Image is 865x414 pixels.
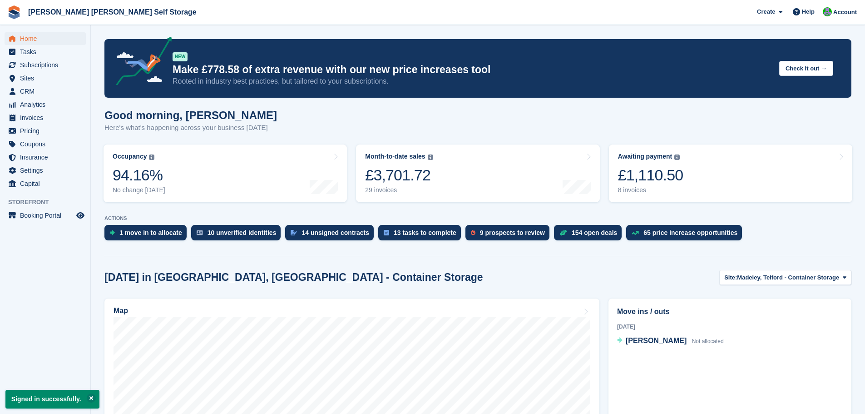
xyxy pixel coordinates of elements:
[20,125,74,137] span: Pricing
[104,225,191,245] a: 1 move in to allocate
[823,7,832,16] img: Tom Spickernell
[20,59,74,71] span: Subscriptions
[365,166,433,185] div: £3,701.72
[554,225,626,245] a: 154 open deals
[5,209,86,222] a: menu
[480,229,545,236] div: 9 prospects to review
[356,145,599,202] a: Month-to-date sales £3,701.72 29 invoices
[617,323,843,331] div: [DATE]
[757,7,775,16] span: Create
[7,5,21,19] img: stora-icon-8386f47178a22dfd0bd8f6a31ec36ba5ce8667c1dd55bd0f319d3a0aa187defe.svg
[618,166,683,185] div: £1,110.50
[5,125,86,137] a: menu
[471,230,475,235] img: prospect-51fa495bee0391a8d652442698ab0144808aea92771e9ea1ae160a38d050c398.svg
[285,225,378,245] a: 14 unsigned contracts
[191,225,286,245] a: 10 unverified identities
[5,32,86,45] a: menu
[20,45,74,58] span: Tasks
[20,72,74,85] span: Sites
[20,177,74,190] span: Capital
[119,229,182,236] div: 1 move in to allocate
[114,307,128,315] h2: Map
[8,198,90,207] span: Storefront
[173,76,772,86] p: Rooted in industry best practices, but tailored to your subscriptions.
[643,229,737,236] div: 65 price increase opportunities
[173,63,772,76] p: Make £778.58 of extra revenue with our new price increases tool
[173,52,188,61] div: NEW
[5,45,86,58] a: menu
[197,230,203,235] img: verify_identity-adf6edd0f0f0b5bbfe63781bf79b02c33cf7c696d77639b501bdc392416b5a36.svg
[5,111,86,124] a: menu
[104,123,277,133] p: Here's what's happening across your business [DATE]
[618,153,672,160] div: Awaiting payment
[104,145,347,202] a: Occupancy 94.16% No change [DATE]
[5,138,86,150] a: menu
[113,166,165,185] div: 94.16%
[5,98,86,111] a: menu
[20,32,74,45] span: Home
[617,306,843,317] h2: Move ins / outs
[104,109,277,121] h1: Good morning, [PERSON_NAME]
[5,177,86,190] a: menu
[609,145,852,202] a: Awaiting payment £1,110.50 8 invoices
[779,61,833,76] button: Check it out →
[20,164,74,177] span: Settings
[302,229,369,236] div: 14 unsigned contracts
[149,155,154,160] img: icon-info-grey-7440780725fd019a000dd9b08b2336e03edf1995a4989e88bcd33f0948082b44.svg
[25,5,200,20] a: [PERSON_NAME] [PERSON_NAME] Self Storage
[104,271,483,284] h2: [DATE] in [GEOGRAPHIC_DATA], [GEOGRAPHIC_DATA] - Container Storage
[559,229,567,236] img: deal-1b604bf984904fb50ccaf53a9ad4b4a5d6e5aea283cecdc64d6e3604feb123c2.svg
[833,8,857,17] span: Account
[104,215,851,221] p: ACTIONS
[20,85,74,98] span: CRM
[20,98,74,111] span: Analytics
[632,231,639,235] img: price_increase_opportunities-93ffe204e8149a01c8c9dc8f82e8f89637d9d84a8eef4429ea346261dce0b2c0.svg
[719,270,851,285] button: Site: Madeley, Telford - Container Storage
[110,230,115,235] img: move_ins_to_allocate_icon-fdf77a2bb77ea45bf5b3d319d69a93e2d87916cf1d5bf7949dd705db3b84f3ca.svg
[5,59,86,71] a: menu
[618,186,683,194] div: 8 invoices
[572,229,617,236] div: 154 open deals
[113,153,147,160] div: Occupancy
[113,186,165,194] div: No change [DATE]
[5,164,86,177] a: menu
[724,273,737,282] span: Site:
[626,225,746,245] a: 65 price increase opportunities
[394,229,456,236] div: 13 tasks to complete
[20,138,74,150] span: Coupons
[75,210,86,221] a: Preview store
[5,72,86,85] a: menu
[20,151,74,164] span: Insurance
[365,186,433,194] div: 29 invoices
[5,390,99,409] p: Signed in successfully.
[291,230,297,235] img: contract_signature_icon-13c848040528278c33f63329250d36e43548de30e8caae1d1a13099fd9432cc5.svg
[465,225,554,245] a: 9 prospects to review
[617,335,724,347] a: [PERSON_NAME] Not allocated
[5,151,86,164] a: menu
[20,111,74,124] span: Invoices
[5,85,86,98] a: menu
[208,229,277,236] div: 10 unverified identities
[378,225,465,245] a: 13 tasks to complete
[20,209,74,222] span: Booking Portal
[692,338,724,344] span: Not allocated
[737,273,839,282] span: Madeley, Telford - Container Storage
[802,7,815,16] span: Help
[626,337,687,344] span: [PERSON_NAME]
[365,153,425,160] div: Month-to-date sales
[384,230,389,235] img: task-75834270c22a3079a89374b754ae025e5fb1db73e45f91037f5363f120a921f8.svg
[428,155,433,160] img: icon-info-grey-7440780725fd019a000dd9b08b2336e03edf1995a4989e88bcd33f0948082b44.svg
[109,37,172,89] img: price-adjustments-announcement-icon-8257ccfd72463d97f412b2fc003d46551f7dbcb40ab6d574587a9cd5c0d94...
[674,155,680,160] img: icon-info-grey-7440780725fd019a000dd9b08b2336e03edf1995a4989e88bcd33f0948082b44.svg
